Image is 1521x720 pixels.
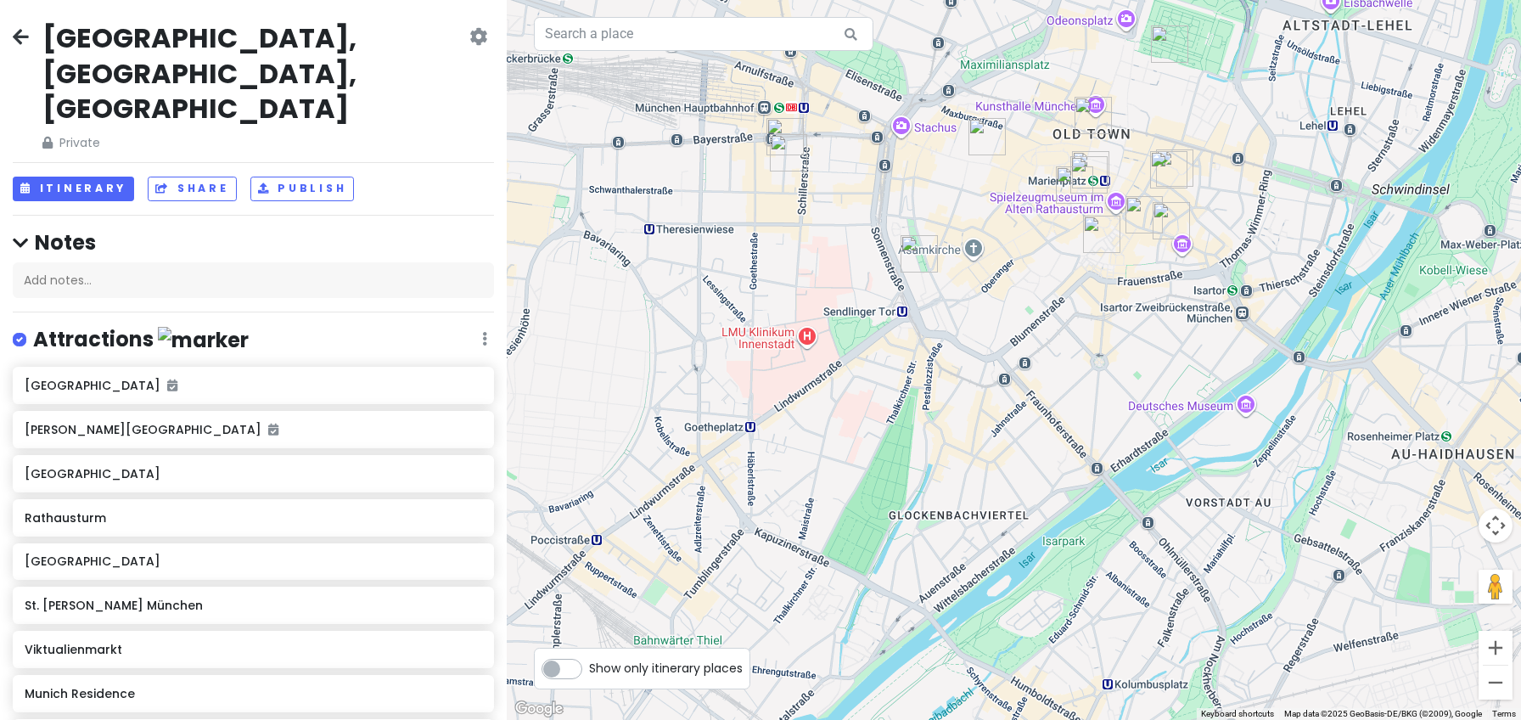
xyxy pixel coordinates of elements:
div: Marienplatz [1064,149,1114,200]
div: Haus im Tal [1146,195,1197,246]
h6: St. [PERSON_NAME] München [25,598,482,613]
div: Leonardo Hotel München City Center [760,111,811,162]
i: Added to itinerary [268,424,278,436]
h6: [GEOGRAPHIC_DATA] [25,466,482,481]
h2: [GEOGRAPHIC_DATA], [GEOGRAPHIC_DATA], [GEOGRAPHIC_DATA] [42,20,466,127]
button: Itinerary [13,177,134,201]
button: Publish [250,177,355,201]
span: Show only itinerary places [589,659,743,678]
a: Terms (opens in new tab) [1492,709,1516,718]
div: Munich Residence [1144,19,1195,70]
h6: [GEOGRAPHIC_DATA] [25,378,482,393]
h4: Attractions [33,326,249,354]
div: Hofbräuhaus München [1149,143,1200,194]
div: Hotel Schlicker "Zum Goldenen Löwen" [1119,189,1170,240]
img: Google [511,698,567,720]
input: Search a place [534,17,873,51]
button: Share [148,177,236,201]
div: Augustiner am Platzl [1143,144,1194,195]
div: Mercure Hotel Muenchen City Center [763,127,814,178]
h6: Rathausturm [25,510,482,526]
div: Cafe Glockenspiel GmbH [1049,160,1100,211]
button: Zoom in [1479,631,1513,665]
span: Map data ©2025 GeoBasis-DE/BKG (©2009), Google [1284,709,1482,718]
img: marker [158,327,249,353]
div: St. Michael München [962,111,1013,162]
div: Rathausturm [1065,144,1116,195]
div: Hotel Motel One München-Sendlinger Tor [894,228,945,279]
h6: Munich Residence [25,686,482,701]
h4: Notes [13,229,494,256]
span: Private [42,133,466,152]
button: Keyboard shortcuts [1201,708,1274,720]
button: Zoom out [1479,666,1513,700]
button: Map camera controls [1479,509,1513,543]
a: Open this area in Google Maps (opens a new window) [511,698,567,720]
button: Drag Pegman onto the map to open Street View [1479,570,1513,604]
h6: [PERSON_NAME][GEOGRAPHIC_DATA] [25,422,482,437]
div: Add notes... [13,262,494,298]
div: Old Town [1068,90,1119,141]
i: Added to itinerary [167,380,177,391]
div: Viktualienmarkt [1076,209,1127,260]
h6: [GEOGRAPHIC_DATA] [25,554,482,569]
h6: Viktualienmarkt [25,642,482,657]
